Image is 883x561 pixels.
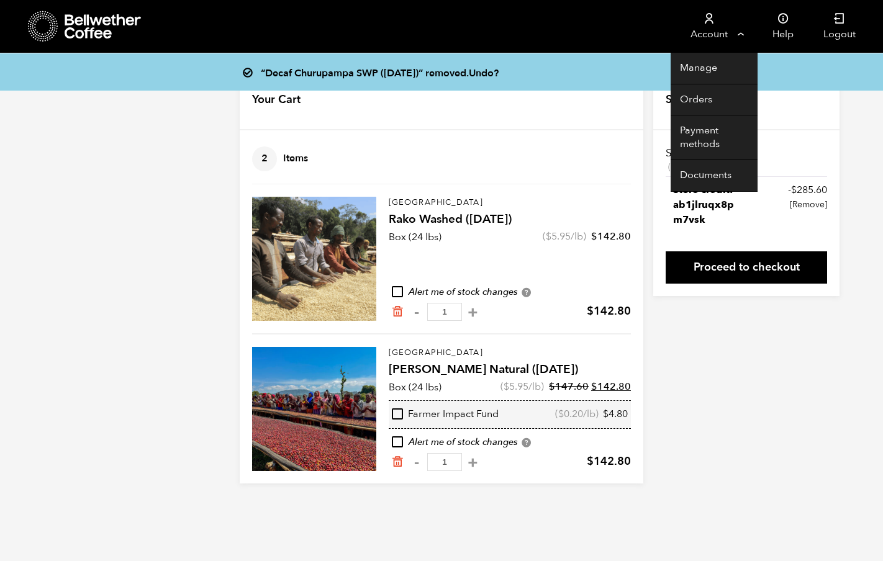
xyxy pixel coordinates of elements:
[389,436,631,449] div: Alert me of stock changes
[671,115,758,160] a: Payment methods
[409,306,424,318] button: -
[546,230,571,243] bdi: 5.95
[587,454,594,469] span: $
[666,146,709,176] th: Subtotal
[392,408,499,421] div: Farmer Impact Fund
[543,230,586,243] span: ( /lb)
[389,285,631,299] div: Alert me of stock changes
[666,176,746,233] th: Store credit: ab1jlruqx8pm7vsk
[248,63,652,81] div: “Decaf Churupampa SWP ([DATE])” removed.
[500,380,544,393] span: ( /lb)
[754,197,827,212] a: Remove ab1jlruqx8pm7vsk coupon
[427,303,462,321] input: Qty
[666,251,827,284] a: Proceed to checkout
[389,211,631,228] h4: Rako Washed ([DATE])
[558,407,564,421] span: $
[671,84,758,116] a: Orders
[587,303,594,319] span: $
[671,53,758,84] a: Manage
[791,183,827,197] span: 285.60
[791,183,797,197] span: $
[389,380,441,395] p: Box (24 lbs)
[558,407,583,421] bdi: 0.20
[389,347,631,359] p: [GEOGRAPHIC_DATA]
[252,146,277,171] span: 2
[389,197,631,209] p: [GEOGRAPHIC_DATA]
[409,456,424,469] button: -
[603,407,628,421] bdi: 4.80
[465,456,481,469] button: +
[668,161,702,173] span: (2 items)
[427,453,462,471] input: Qty
[391,305,404,318] a: Remove from cart
[252,92,301,108] h4: Your Cart
[666,92,714,108] h4: Summary
[549,380,589,393] bdi: 147.60
[555,408,599,421] span: ( /lb)
[591,380,631,393] bdi: 142.80
[746,176,827,233] td: -
[389,230,441,245] p: Box (24 lbs)
[591,230,631,243] bdi: 142.80
[587,454,631,469] bdi: 142.80
[603,407,609,421] span: $
[549,380,555,393] span: $
[587,303,631,319] bdi: 142.80
[546,230,551,243] span: $
[469,66,499,80] a: Undo?
[504,380,509,393] span: $
[252,146,308,171] h4: Items
[504,380,528,393] bdi: 5.95
[591,230,597,243] span: $
[671,160,758,192] a: Documents
[391,456,404,469] a: Remove from cart
[465,306,481,318] button: +
[389,361,631,379] h4: [PERSON_NAME] Natural ([DATE])
[591,380,597,393] span: $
